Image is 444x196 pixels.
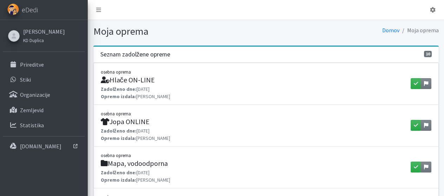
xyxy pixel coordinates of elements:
[20,143,61,150] p: [DOMAIN_NAME]
[101,93,136,100] strong: Opremo izdala:
[3,88,85,102] a: Organizacije
[3,103,85,117] a: Zemljevid
[3,73,85,87] a: Stiki
[101,153,131,158] small: osebna oprema
[101,135,136,141] strong: Opremo izdala:
[382,27,399,34] a: Domov
[20,76,31,83] p: Stiki
[101,177,136,183] strong: Opremo izdala:
[101,76,170,84] h5: Hlače ON-LINE
[20,91,50,98] p: Organizacije
[101,127,170,142] p: [DATE] [PERSON_NAME]
[101,169,137,176] strong: Zadolženo dne:
[20,61,44,68] p: Prireditve
[101,86,170,100] p: [DATE] [PERSON_NAME]
[3,58,85,72] a: Prireditve
[20,122,44,129] p: Statistika
[101,169,170,184] p: [DATE] [PERSON_NAME]
[101,111,131,116] small: osebna oprema
[100,51,171,58] h3: Seznam zadolžene opreme
[23,27,65,36] a: [PERSON_NAME]
[101,86,137,92] strong: Zadolženo dne:
[20,107,44,114] p: Zemljevid
[101,128,137,134] strong: Zadolženo dne:
[101,159,170,168] h5: Mapa, vodoodporna
[3,139,85,153] a: [DOMAIN_NAME]
[101,69,131,75] small: osebna oprema
[23,38,44,43] small: KD Duplica
[22,5,38,15] span: eDedi
[3,118,85,132] a: Statistika
[23,36,65,44] a: KD Duplica
[101,117,170,126] h5: Jopa ONLINE
[7,4,19,15] img: eDedi
[93,25,264,38] h1: Moja oprema
[399,25,439,35] li: Moja oprema
[424,51,432,57] span: 10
